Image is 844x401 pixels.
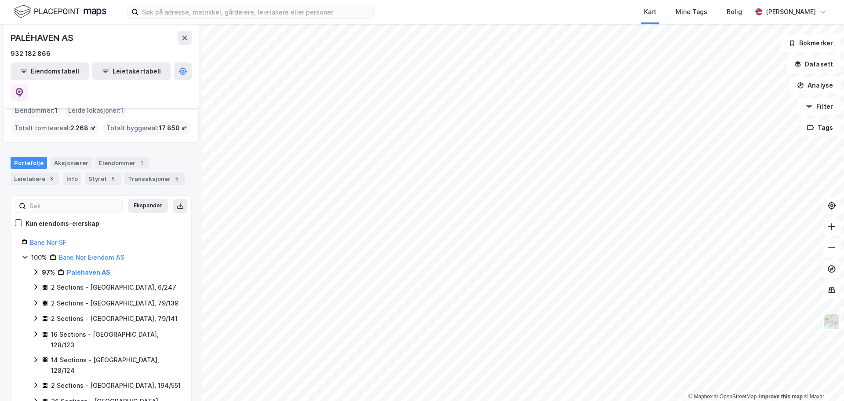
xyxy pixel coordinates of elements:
[103,121,191,135] div: Totalt byggareal :
[55,105,58,116] span: 1
[800,359,844,401] div: Kontrollprogram for chat
[65,103,127,118] div: Leide lokasjoner :
[688,394,713,400] a: Mapbox
[159,123,187,133] span: 17 850 ㎡
[137,158,146,167] div: 1
[59,254,124,261] a: Bane Nor Eiendom AS
[70,123,96,133] span: 2 268 ㎡
[26,199,122,213] input: Søk
[95,157,149,169] div: Eiendommer
[109,174,117,183] div: 5
[51,355,181,376] div: 14 Sections - [GEOGRAPHIC_DATA], 128/124
[51,380,181,391] div: 2 Sections - [GEOGRAPHIC_DATA], 194/551
[120,105,124,116] span: 1
[85,173,121,185] div: Styret
[51,298,178,309] div: 2 Sections - [GEOGRAPHIC_DATA], 79/139
[644,7,656,17] div: Kart
[92,63,171,80] button: Leietakertabell
[798,98,840,115] button: Filter
[11,173,59,185] div: Leietakere
[11,103,61,118] div: Eiendommer :
[31,252,47,263] div: 100%
[172,174,181,183] div: 5
[11,63,89,80] button: Eiendomstabell
[714,394,757,400] a: OpenStreetMap
[11,157,47,169] div: Portefølje
[789,77,840,94] button: Analyse
[676,7,707,17] div: Mine Tags
[800,119,840,136] button: Tags
[51,329,181,350] div: 16 Sections - [GEOGRAPHIC_DATA], 128/123
[823,313,840,330] img: Z
[51,282,176,293] div: 2 Sections - [GEOGRAPHIC_DATA], 6/247
[11,48,51,59] div: 932 182 866
[11,31,75,45] div: PALÉHAVEN AS
[11,121,99,135] div: Totalt tomteareal :
[47,174,56,183] div: 8
[63,173,81,185] div: Info
[766,7,816,17] div: [PERSON_NAME]
[759,394,803,400] a: Improve this map
[51,157,92,169] div: Aksjonærer
[128,199,168,213] button: Ekspander
[138,5,373,18] input: Søk på adresse, matrikkel, gårdeiere, leietakere eller personer
[800,359,844,401] iframe: Chat Widget
[787,55,840,73] button: Datasett
[51,313,178,324] div: 2 Sections - [GEOGRAPHIC_DATA], 79/141
[30,239,66,246] a: Bane Nor SF
[67,269,110,276] a: Paléhaven AS
[727,7,742,17] div: Bolig
[781,34,840,52] button: Bokmerker
[42,267,55,278] div: 97%
[25,218,99,229] div: Kun eiendoms-eierskap
[124,173,185,185] div: Transaksjoner
[14,4,106,19] img: logo.f888ab2527a4732fd821a326f86c7f29.svg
